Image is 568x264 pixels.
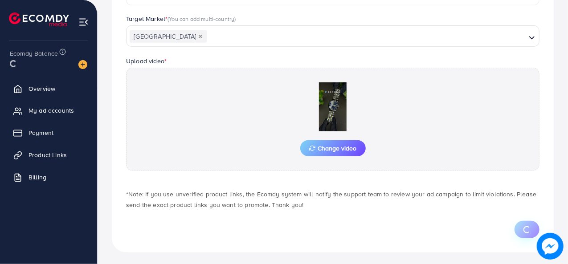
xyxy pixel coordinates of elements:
input: Search for option [208,30,525,44]
a: Product Links [7,146,90,164]
div: Search for option [126,25,539,47]
a: Billing [7,168,90,186]
span: Payment [29,128,53,137]
a: Overview [7,80,90,97]
span: (You can add multi-country) [168,15,236,23]
button: Deselect Pakistan [198,34,203,39]
span: Product Links [29,150,67,159]
img: image [537,233,564,260]
a: My ad accounts [7,102,90,119]
img: Preview Image [288,82,377,131]
img: logo [9,12,69,26]
button: Change video [300,140,366,156]
p: *Note: If you use unverified product links, the Ecomdy system will notify the support team to rev... [126,189,539,210]
span: Overview [29,84,55,93]
span: Ecomdy Balance [10,49,58,58]
img: menu [78,17,89,27]
label: Upload video [126,57,167,65]
span: Billing [29,173,46,182]
span: Change video [309,145,357,151]
span: My ad accounts [29,106,74,115]
label: Target Market [126,14,236,23]
span: [GEOGRAPHIC_DATA] [130,30,207,43]
a: Payment [7,124,90,142]
img: image [78,60,87,69]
